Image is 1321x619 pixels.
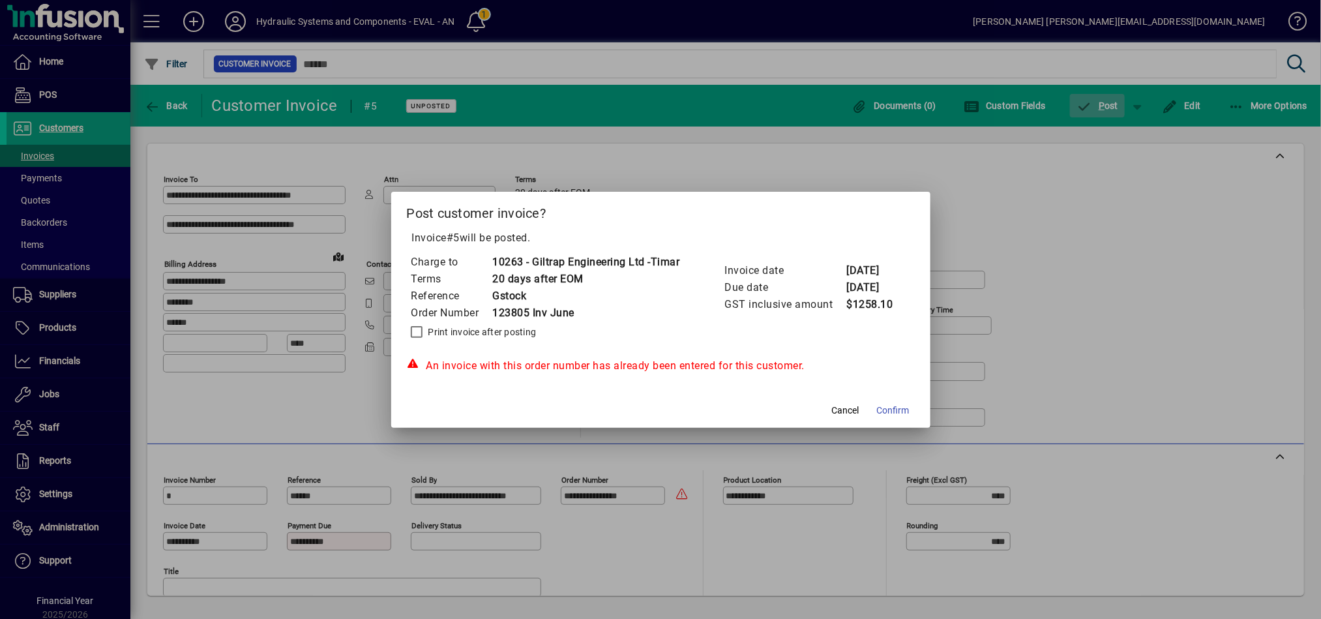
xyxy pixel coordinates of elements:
td: 20 days after EOM [492,271,680,288]
div: An invoice with this order number has already been entered for this customer. [407,358,915,374]
span: Confirm [877,404,910,417]
td: Invoice date [724,262,846,279]
td: Order Number [411,305,492,322]
td: 123805 Inv June [492,305,680,322]
button: Cancel [825,399,867,423]
button: Confirm [872,399,915,423]
td: $1258.10 [846,296,898,313]
span: Cancel [832,404,859,417]
label: Print invoice after posting [426,325,537,339]
h2: Post customer invoice? [391,192,930,230]
td: Due date [724,279,846,296]
td: Terms [411,271,492,288]
td: [DATE] [846,262,898,279]
td: Charge to [411,254,492,271]
td: [DATE] [846,279,898,296]
p: Invoice will be posted . [407,230,915,246]
td: Reference [411,288,492,305]
td: Gstock [492,288,680,305]
td: GST inclusive amount [724,296,846,313]
td: 10263 - Giltrap Engineering Ltd -Timar [492,254,680,271]
span: #5 [447,232,460,244]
